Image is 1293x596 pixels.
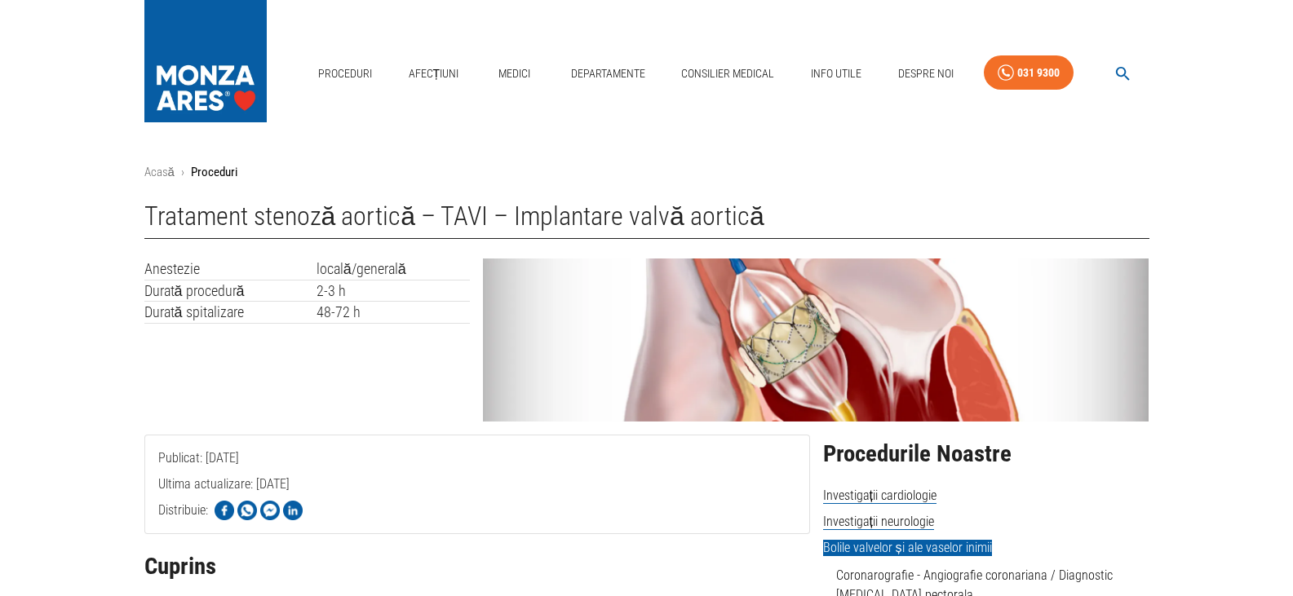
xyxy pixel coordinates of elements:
[317,258,471,280] td: locală/generală
[1017,63,1060,83] div: 031 9300
[823,441,1149,467] h2: Procedurile Noastre
[144,258,317,280] td: Anestezie
[144,280,317,302] td: Durată procedură
[158,476,290,557] span: Ultima actualizare: [DATE]
[181,163,184,182] li: ›
[237,501,257,520] img: Share on WhatsApp
[804,57,868,91] a: Info Utile
[483,258,1149,422] img: Tratament stenoza aortica – TAVI – Implantare valva aortica | MONZA ARES
[675,57,781,91] a: Consilier Medical
[823,488,937,504] span: Investigații cardiologie
[489,57,541,91] a: Medici
[317,280,471,302] td: 2-3 h
[191,163,237,182] p: Proceduri
[283,501,303,520] img: Share on LinkedIn
[984,55,1074,91] a: 031 9300
[144,201,1149,239] h1: Tratament stenoză aortică – TAVI – Implantare valvă aortică
[158,501,208,520] p: Distribuie:
[260,501,280,520] img: Share on Facebook Messenger
[215,501,234,520] img: Share on Facebook
[144,165,175,179] a: Acasă
[144,163,1149,182] nav: breadcrumb
[565,57,652,91] a: Departamente
[402,57,466,91] a: Afecțiuni
[144,302,317,324] td: Durată spitalizare
[312,57,379,91] a: Proceduri
[892,57,960,91] a: Despre Noi
[823,540,992,556] span: Bolile valvelor și ale vaselor inimii
[823,514,934,530] span: Investigații neurologie
[158,450,239,531] span: Publicat: [DATE]
[144,554,810,580] h2: Cuprins
[317,302,471,324] td: 48-72 h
